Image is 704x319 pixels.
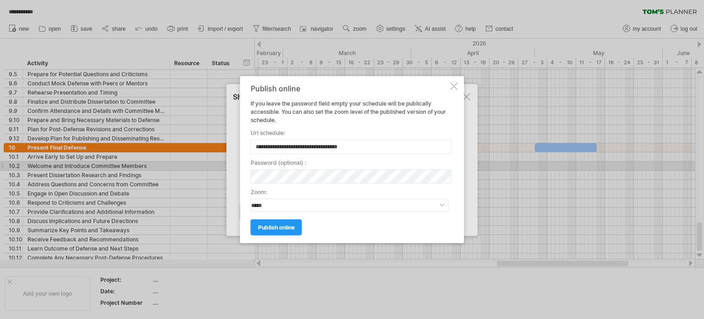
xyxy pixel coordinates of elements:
[251,219,302,235] a: publish online
[251,158,449,167] label: password ( ) :
[251,129,449,137] label: url schedule:
[251,84,449,92] div: Publish online
[258,224,295,231] span: publish online
[251,99,449,124] div: If you leave the password field empty your schedule will be publically accessible. You can also s...
[280,159,301,166] span: optional
[251,188,449,196] label: zoom:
